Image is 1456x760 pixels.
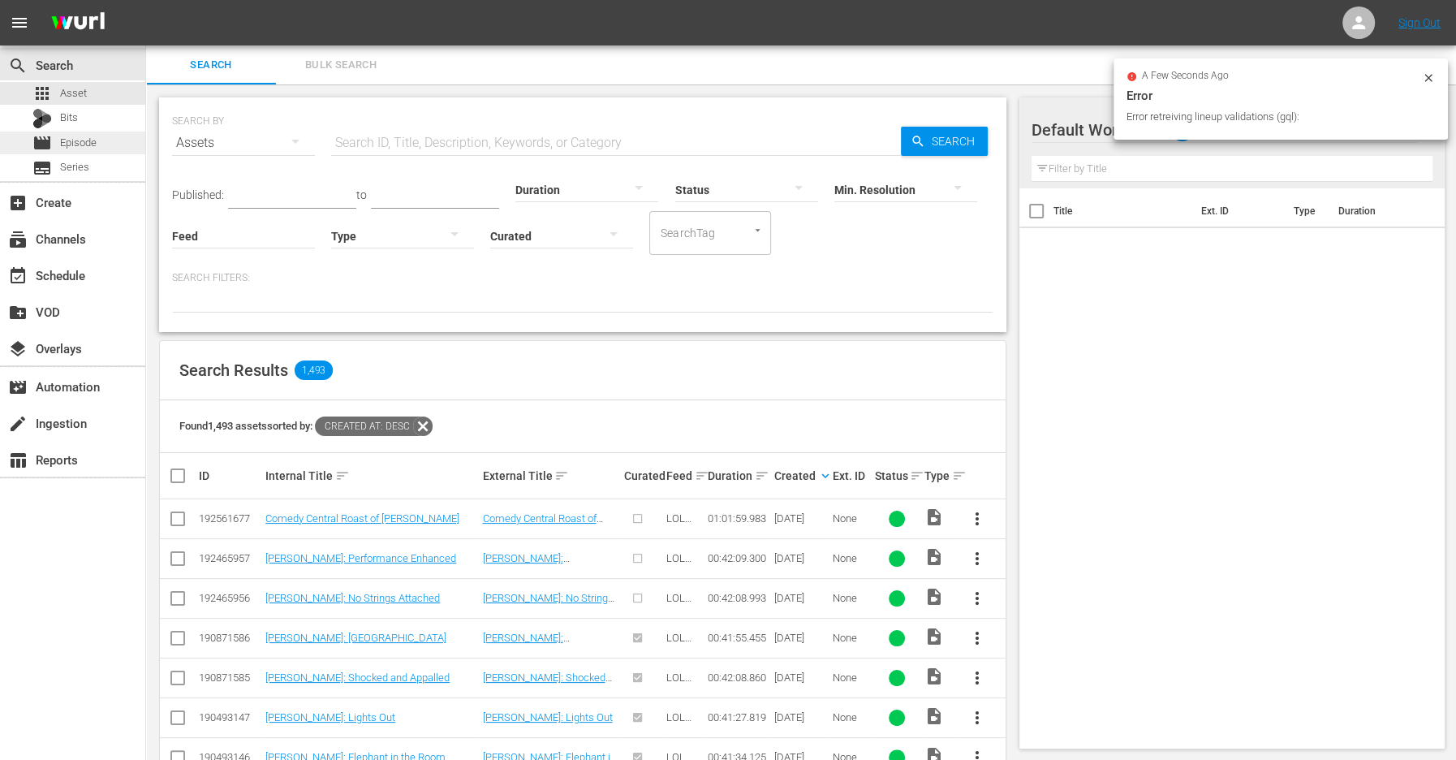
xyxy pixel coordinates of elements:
[482,512,602,537] a: Comedy Central Roast of [PERSON_NAME]
[265,711,395,723] a: [PERSON_NAME]: Lights Out
[482,592,614,616] a: [PERSON_NAME]: No Strings Attached
[1053,188,1191,234] th: Title
[8,414,28,434] span: Ingestion
[295,361,333,380] span: 1,493
[925,127,988,156] span: Search
[482,466,619,486] div: External Title
[666,592,701,665] span: LOL Network - [PERSON_NAME]
[958,579,997,618] button: more_vert
[10,13,29,32] span: menu
[755,469,769,483] span: sort
[958,499,997,538] button: more_vert
[199,512,261,525] div: 192561677
[199,671,261,684] div: 190871585
[199,711,261,723] div: 190493147
[774,671,828,684] div: [DATE]
[1142,70,1229,83] span: a few seconds ago
[910,469,924,483] span: sort
[265,592,440,604] a: [PERSON_NAME]: No Strings Attached
[265,671,450,684] a: [PERSON_NAME]: Shocked and Appalled
[901,127,988,156] button: Search
[666,512,701,585] span: LOL Network - [PERSON_NAME]
[967,509,987,529] span: more_vert
[833,632,869,644] div: None
[1398,16,1441,29] a: Sign Out
[666,671,701,745] span: LOL Network - [PERSON_NAME]
[156,56,266,75] span: Search
[833,711,869,723] div: None
[172,188,224,201] span: Published:
[482,632,580,656] a: [PERSON_NAME]: [GEOGRAPHIC_DATA]
[8,266,28,286] span: Schedule
[967,668,987,688] span: more_vert
[774,592,828,604] div: [DATE]
[32,158,52,178] span: Series
[32,133,52,153] span: Episode
[624,469,661,482] div: Curated
[8,451,28,470] span: Reports
[666,466,703,486] div: Feed
[172,120,315,166] div: Assets
[8,339,28,359] span: Overlays
[967,708,987,728] span: more_vert
[265,552,456,564] a: [PERSON_NAME]: Performance Enhanced
[8,378,28,397] span: Automation
[8,56,28,76] span: Search
[708,671,769,684] div: 00:42:08.860
[958,539,997,578] button: more_vert
[833,512,869,525] div: None
[1191,188,1283,234] th: Ext. ID
[833,671,869,684] div: None
[335,469,350,483] span: sort
[265,512,459,525] a: Comedy Central Roast of [PERSON_NAME]
[952,469,967,483] span: sort
[1126,109,1418,125] div: Error retreiving lineup validations (gql):
[874,466,920,486] div: Status
[774,632,828,644] div: [DATE]
[482,711,612,723] a: [PERSON_NAME]: Lights Out
[924,706,944,726] span: Video
[8,193,28,213] span: Create
[199,552,261,564] div: 192465957
[286,56,396,75] span: Bulk Search
[482,671,611,696] a: [PERSON_NAME]: Shocked and Appalled
[554,469,569,483] span: sort
[60,85,87,101] span: Asset
[958,698,997,737] button: more_vert
[1032,107,1417,153] div: Default Workspace
[1172,114,1192,149] span: 0
[356,188,367,201] span: to
[708,632,769,644] div: 00:41:55.455
[666,632,701,705] span: LOL Network - [PERSON_NAME]
[924,667,944,686] span: Video
[924,507,944,527] span: Video
[708,592,769,604] div: 00:42:08.993
[60,159,89,175] span: Series
[958,619,997,658] button: more_vert
[482,552,590,576] a: [PERSON_NAME]: Performance Enhanced
[967,589,987,608] span: more_vert
[708,512,769,525] div: 01:01:59.983
[39,4,117,42] img: ans4CAIJ8jUAAAAAAAAAAAAAAAAAAAAAAAAgQb4GAAAAAAAAAAAAAAAAAAAAAAAAJMjXAAAAAAAAAAAAAAAAAAAAAAAAgAT5G...
[967,628,987,648] span: more_vert
[774,711,828,723] div: [DATE]
[924,587,944,607] span: Video
[315,417,413,436] span: Created At: desc
[1328,188,1425,234] th: Duration
[265,466,477,486] div: Internal Title
[265,632,446,644] a: [PERSON_NAME]: [GEOGRAPHIC_DATA]
[8,303,28,322] span: VOD
[750,222,765,238] button: Open
[32,84,52,103] span: Asset
[32,109,52,128] div: Bits
[199,469,261,482] div: ID
[967,549,987,568] span: more_vert
[924,466,953,486] div: Type
[924,547,944,567] span: Video
[60,135,97,151] span: Episode
[818,469,833,483] span: keyboard_arrow_down
[833,552,869,564] div: None
[179,361,288,380] span: Search Results
[708,552,769,564] div: 00:42:09.300
[924,627,944,646] span: Video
